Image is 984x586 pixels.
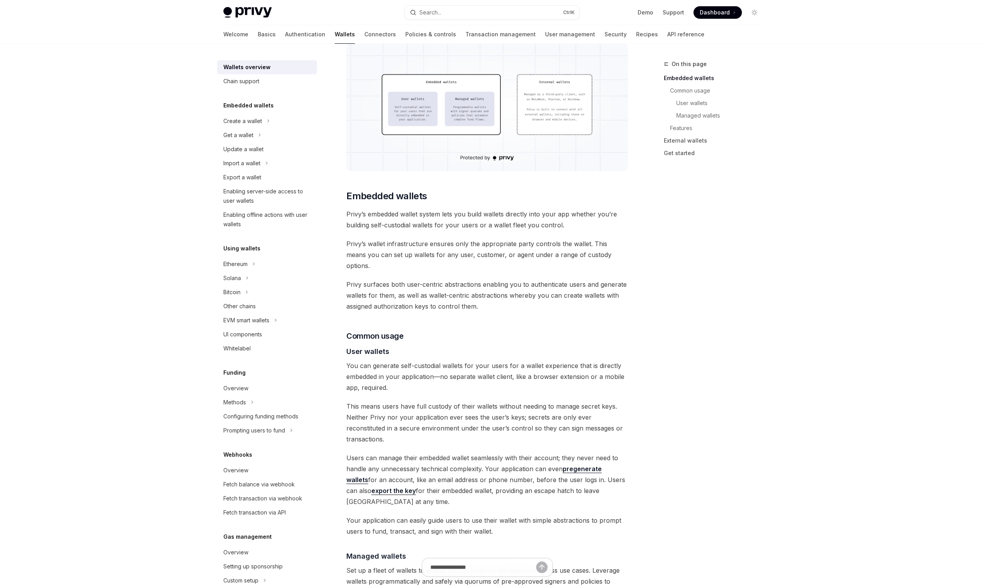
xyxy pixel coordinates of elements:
[563,9,575,16] span: Ctrl K
[346,238,628,271] span: Privy’s wallet infrastructure ensures only the appropriate party controls the wallet. This means ...
[346,279,628,312] span: Privy surfaces both user-centric abstractions enabling you to authenticate users and generate wal...
[223,344,251,353] div: Whitelabel
[223,116,262,126] div: Create a wallet
[223,63,271,72] div: Wallets overview
[664,72,767,84] a: Embedded wallets
[223,145,264,154] div: Update a wallet
[223,244,260,253] h5: Using wallets
[223,173,261,182] div: Export a wallet
[346,515,628,537] span: Your application can easily guide users to use their wallet with simple abstractions to prompt us...
[217,299,317,313] a: Other chains
[258,25,276,44] a: Basics
[346,346,389,357] span: User wallets
[335,25,355,44] a: Wallets
[419,8,441,17] div: Search...
[223,532,272,541] h5: Gas management
[346,209,628,230] span: Privy’s embedded wallet system lets you build wallets directly into your app whether you’re build...
[217,327,317,341] a: UI components
[672,59,707,69] span: On this page
[217,341,317,356] a: Whitelabel
[545,25,595,44] a: User management
[217,74,317,88] a: Chain support
[285,25,325,44] a: Authentication
[748,6,761,19] button: Toggle dark mode
[217,545,317,559] a: Overview
[223,576,258,585] div: Custom setup
[223,210,312,229] div: Enabling offline actions with user wallets
[663,9,684,16] a: Support
[700,9,730,16] span: Dashboard
[670,122,767,134] a: Features
[223,330,262,339] div: UI components
[346,190,427,202] span: Embedded wallets
[405,5,579,20] button: Search...CtrlK
[223,316,269,325] div: EVM smart wallets
[346,452,628,507] span: Users can manage their embedded wallet seamlessly with their account; they never need to handle a...
[465,25,536,44] a: Transaction management
[346,360,628,393] span: You can generate self-custodial wallets for your users for a wallet experience that is directly e...
[223,426,285,435] div: Prompting users to fund
[670,84,767,97] a: Common usage
[217,184,317,208] a: Enabling server-side access to user wallets
[223,273,241,283] div: Solana
[223,480,295,489] div: Fetch balance via webhook
[223,130,253,140] div: Get a wallet
[223,508,286,517] div: Fetch transaction via API
[346,401,628,445] span: This means users have full custody of their wallets without needing to manage secret keys. Neithe...
[346,331,403,341] span: Common usage
[223,159,260,168] div: Import a wallet
[664,147,767,159] a: Get started
[223,398,246,407] div: Methods
[223,7,272,18] img: light logo
[346,551,406,561] span: Managed wallets
[217,381,317,395] a: Overview
[217,170,317,184] a: Export a wallet
[217,506,317,520] a: Fetch transaction via API
[217,477,317,491] a: Fetch balance via webhook
[223,77,259,86] div: Chain support
[217,491,317,506] a: Fetch transaction via webhook
[405,25,456,44] a: Policies & controls
[223,259,248,269] div: Ethereum
[604,25,627,44] a: Security
[217,60,317,74] a: Wallets overview
[636,25,658,44] a: Recipes
[223,288,241,297] div: Bitcoin
[223,412,298,421] div: Configuring funding methods
[217,463,317,477] a: Overview
[223,450,252,459] h5: Webhooks
[693,6,742,19] a: Dashboard
[676,109,767,122] a: Managed wallets
[223,562,283,571] div: Setting up sponsorship
[371,487,416,495] a: export the key
[223,25,248,44] a: Welcome
[223,466,248,475] div: Overview
[217,409,317,423] a: Configuring funding methods
[217,208,317,231] a: Enabling offline actions with user wallets
[223,187,312,205] div: Enabling server-side access to user wallets
[217,559,317,573] a: Setting up sponsorship
[223,101,274,110] h5: Embedded wallets
[364,25,396,44] a: Connectors
[638,9,653,16] a: Demo
[223,548,248,557] div: Overview
[536,562,547,573] button: Send message
[664,134,767,147] a: External wallets
[223,302,256,311] div: Other chains
[346,43,628,171] img: images/walletoverview.png
[223,384,248,393] div: Overview
[667,25,704,44] a: API reference
[223,494,302,503] div: Fetch transaction via webhook
[676,97,767,109] a: User wallets
[217,142,317,156] a: Update a wallet
[223,368,246,377] h5: Funding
